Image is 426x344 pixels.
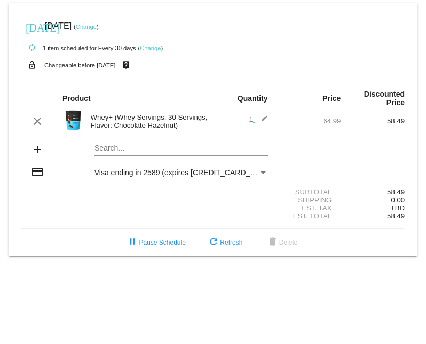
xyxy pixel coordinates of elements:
[277,117,341,125] div: 64.99
[364,90,405,107] strong: Discounted Price
[199,233,251,252] button: Refresh
[26,42,38,54] mat-icon: autorenew
[31,166,44,178] mat-icon: credit_card
[266,239,298,246] span: Delete
[277,204,341,212] div: Est. Tax
[31,143,44,156] mat-icon: add
[62,110,84,131] img: Image-1-Carousel-Whey-2lb-Chockolate-Hazelnut-no-badge.png
[138,45,163,51] small: ( )
[266,236,279,249] mat-icon: delete
[387,212,405,220] span: 58.49
[277,196,341,204] div: Shipping
[255,115,268,128] mat-icon: edit
[391,196,405,204] span: 0.00
[341,117,405,125] div: 58.49
[238,94,268,103] strong: Quantity
[140,45,161,51] a: Change
[31,115,44,128] mat-icon: clear
[322,94,341,103] strong: Price
[94,168,268,177] mat-select: Payment Method
[76,24,97,30] a: Change
[26,20,38,33] mat-icon: [DATE]
[44,62,116,68] small: Changeable before [DATE]
[117,233,194,252] button: Pause Schedule
[207,239,242,246] span: Refresh
[62,94,91,103] strong: Product
[94,168,273,177] span: Visa ending in 2589 (expires [CREDIT_CARD_DATA])
[258,233,306,252] button: Delete
[341,188,405,196] div: 58.49
[249,115,268,123] span: 1
[277,188,341,196] div: Subtotal
[126,239,185,246] span: Pause Schedule
[126,236,139,249] mat-icon: pause
[120,58,132,72] mat-icon: live_help
[21,45,136,51] small: 1 item scheduled for Every 30 days
[74,24,99,30] small: ( )
[94,144,268,153] input: Search...
[26,58,38,72] mat-icon: lock_open
[277,212,341,220] div: Est. Total
[85,113,213,129] div: Whey+ (Whey Servings: 30 Servings, Flavor: Chocolate Hazelnut)
[391,204,405,212] span: TBD
[207,236,220,249] mat-icon: refresh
